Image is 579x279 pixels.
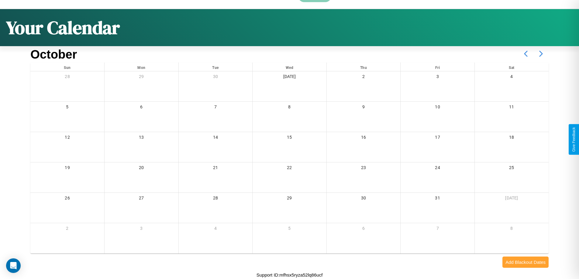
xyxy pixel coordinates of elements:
div: 28 [30,71,104,84]
div: 2 [30,223,104,236]
div: 12 [30,132,104,145]
div: 19 [30,162,104,175]
div: 22 [253,162,326,175]
div: 5 [253,223,326,236]
div: 6 [105,102,178,114]
div: 14 [179,132,253,145]
div: 29 [105,71,178,84]
div: 7 [401,223,474,236]
div: 28 [179,193,253,205]
div: 15 [253,132,326,145]
div: 13 [105,132,178,145]
div: 17 [401,132,474,145]
h2: October [30,48,77,61]
div: 2 [327,71,401,84]
div: Mon [105,63,178,71]
div: 30 [327,193,401,205]
div: 6 [327,223,401,236]
div: 8 [475,223,549,236]
div: Tue [179,63,253,71]
div: 10 [401,102,474,114]
div: 3 [105,223,178,236]
p: Support ID: mfhsx5ryza52lq86ucf [257,271,323,279]
div: 16 [327,132,401,145]
div: 7 [179,102,253,114]
h1: Your Calendar [6,15,120,40]
div: Thu [327,63,401,71]
div: 27 [105,193,178,205]
div: 24 [401,162,474,175]
div: [DATE] [475,193,549,205]
div: Sat [475,63,549,71]
div: 9 [327,102,401,114]
div: 5 [30,102,104,114]
div: 4 [475,71,549,84]
div: Fri [401,63,474,71]
div: 4 [179,223,253,236]
div: 26 [30,193,104,205]
button: Add Blackout Dates [502,257,549,268]
div: Give Feedback [572,127,576,152]
div: Wed [253,63,326,71]
div: 21 [179,162,253,175]
div: 20 [105,162,178,175]
div: 11 [475,102,549,114]
div: 25 [475,162,549,175]
div: 31 [401,193,474,205]
div: 3 [401,71,474,84]
div: 30 [179,71,253,84]
div: Sun [30,63,104,71]
div: [DATE] [253,71,326,84]
div: Open Intercom Messenger [6,258,21,273]
div: 8 [253,102,326,114]
div: 29 [253,193,326,205]
div: 18 [475,132,549,145]
div: 23 [327,162,401,175]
